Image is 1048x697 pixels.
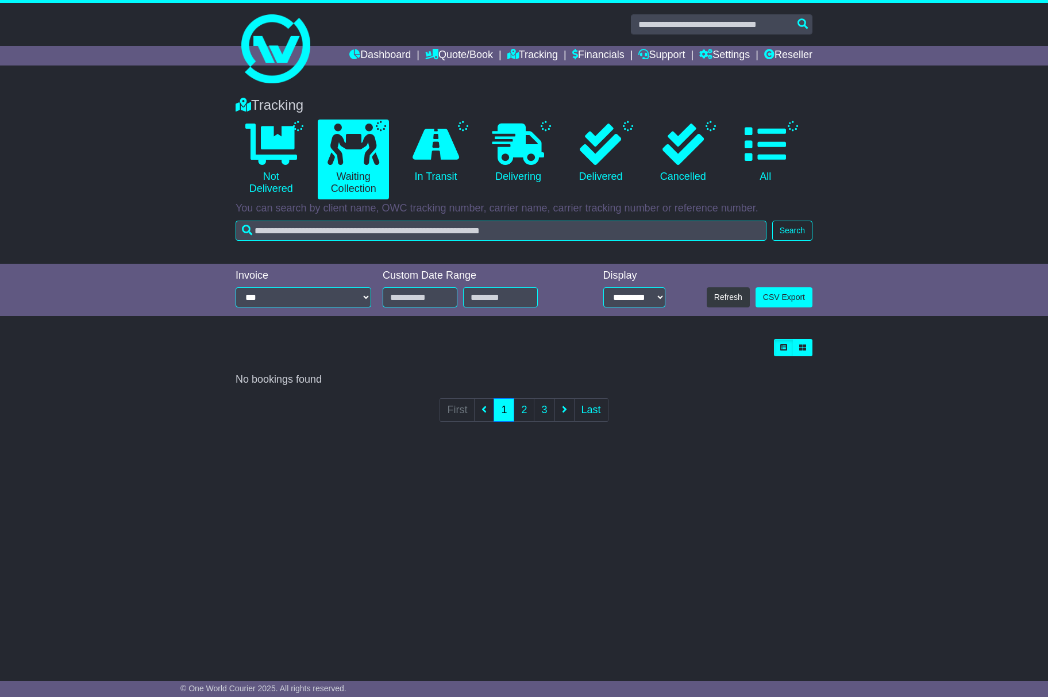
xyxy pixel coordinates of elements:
a: Cancelled [648,120,718,187]
div: Tracking [230,97,818,114]
a: Delivered [565,120,636,187]
a: Tracking [507,46,558,66]
a: Quote/Book [425,46,493,66]
div: Invoice [236,269,371,282]
a: Last [574,398,608,422]
a: Financials [572,46,625,66]
button: Search [772,221,812,241]
a: All [730,120,801,187]
div: Display [603,269,665,282]
div: Custom Date Range [383,269,567,282]
a: 2 [514,398,534,422]
a: Settings [699,46,750,66]
a: 3 [534,398,554,422]
a: In Transit [400,120,471,187]
div: No bookings found [236,373,812,386]
button: Refresh [707,287,750,307]
span: © One World Courier 2025. All rights reserved. [180,684,346,693]
a: CSV Export [756,287,812,307]
a: Reseller [764,46,812,66]
a: Support [638,46,685,66]
a: Not Delivered [236,120,306,199]
a: Dashboard [349,46,411,66]
p: You can search by client name, OWC tracking number, carrier name, carrier tracking number or refe... [236,202,812,215]
a: Delivering [483,120,553,187]
a: 1 [494,398,514,422]
a: Waiting Collection [318,120,388,199]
